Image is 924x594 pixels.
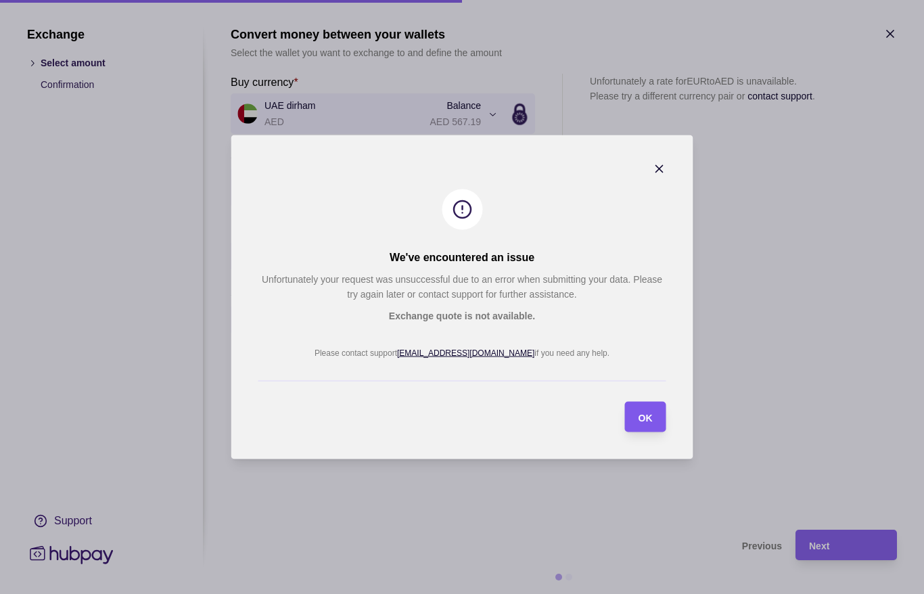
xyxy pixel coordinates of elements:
h2: We've encountered an issue [390,250,534,265]
p: Please contact support if you need any help. [315,348,609,358]
button: OK [625,402,666,432]
p: Exchange quote is not available. [389,309,535,323]
a: [EMAIL_ADDRESS][DOMAIN_NAME] [397,348,534,358]
p: Unfortunately your request was unsuccessful due to an error when submitting your data. Please try... [258,272,666,302]
span: OK [639,412,653,423]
